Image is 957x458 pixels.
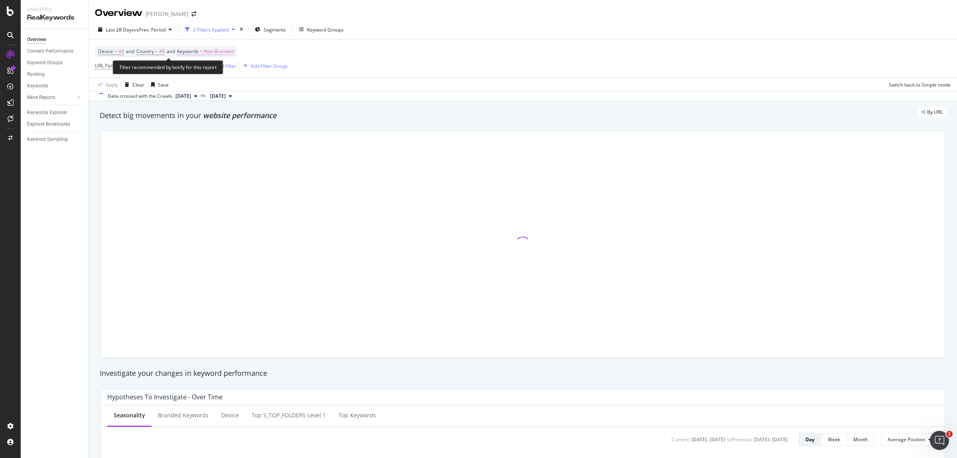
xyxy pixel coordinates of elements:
[27,82,48,90] div: Keywords
[106,81,118,88] div: Apply
[193,26,228,33] div: 2 Filters Applied
[251,63,287,69] div: Add Filter Group
[122,78,144,91] button: Clear
[799,433,821,446] button: Day
[200,48,203,55] span: =
[27,47,73,55] div: Content Performance
[27,47,83,55] a: Content Performance
[95,6,142,20] div: Overview
[296,23,347,36] button: Keyword Groups
[946,431,953,437] span: 1
[155,48,158,55] span: =
[671,436,690,443] div: Current:
[27,70,83,79] a: Ranking
[158,411,209,419] div: Branded Keywords
[27,93,75,102] a: More Reports
[927,110,943,114] span: By URL
[95,62,115,69] span: URL Path
[118,46,124,57] span: All
[27,120,83,128] a: Explorer Bookmarks
[264,26,286,33] span: Segments
[27,70,45,79] div: Ranking
[727,436,752,443] div: vs Previous :
[158,81,169,88] div: Save
[100,368,946,379] div: Investigate your changes in keyword performance
[159,46,165,57] span: All
[27,13,82,22] div: RealKeywords
[691,436,725,443] div: [DATE] - [DATE]
[136,48,154,55] span: Country
[27,82,83,90] a: Keywords
[207,91,235,101] button: [DATE]
[847,433,874,446] button: Month
[888,436,925,443] span: Average Position
[252,23,289,36] button: Segments
[114,411,145,419] div: Seasonality
[98,48,113,55] span: Device
[148,78,169,91] button: Save
[339,411,376,419] div: Top Keywords
[881,433,938,446] button: Average Position
[106,26,134,33] span: Last 28 Days
[889,81,951,88] div: Switch back to Simple mode
[307,26,344,33] div: Keyword Groups
[27,109,67,117] div: Keywords Explorer
[126,48,134,55] span: and
[27,135,83,144] a: Keyword Sampling
[175,93,191,100] span: 2025 Oct. 6th
[886,78,951,91] button: Switch back to Simple mode
[27,36,83,44] a: Overview
[172,91,201,101] button: [DATE]
[27,93,55,102] div: More Reports
[27,59,63,67] div: Keyword Groups
[167,48,175,55] span: and
[191,11,196,17] div: arrow-right-arrow-left
[210,93,226,100] span: 2025 Sep. 8th
[27,135,68,144] div: Keyword Sampling
[828,436,840,443] div: Week
[132,81,144,88] div: Clear
[113,60,223,74] div: Filter recommended by botify for this report
[204,46,234,57] span: Non-Branded
[95,78,118,91] button: Apply
[238,26,245,34] div: times
[134,26,165,33] span: vs Prev. Period
[240,61,287,71] button: Add Filter Group
[95,23,175,36] button: Last 28 DaysvsPrev. Period
[107,393,223,401] div: Hypotheses to Investigate - Over Time
[821,433,847,446] button: Week
[853,436,868,443] div: Month
[754,436,788,443] div: [DATE] - [DATE]
[177,48,199,55] span: Keywords
[182,23,238,36] button: 2 Filters Applied
[27,6,82,13] div: Analytics
[27,36,46,44] div: Overview
[27,120,70,128] div: Explorer Bookmarks
[108,93,172,100] div: Data crossed with the Crawls
[215,63,236,69] div: Add Filter
[221,411,239,419] div: Device
[146,10,188,18] div: [PERSON_NAME]
[27,59,83,67] a: Keyword Groups
[252,411,326,419] div: Top s_TOP_FOLDERS Level 1
[201,92,207,99] span: vs
[27,109,83,117] a: Keywords Explorer
[930,431,949,450] iframe: Intercom live chat
[918,107,946,118] div: legacy label
[805,436,815,443] div: Day
[114,48,117,55] span: =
